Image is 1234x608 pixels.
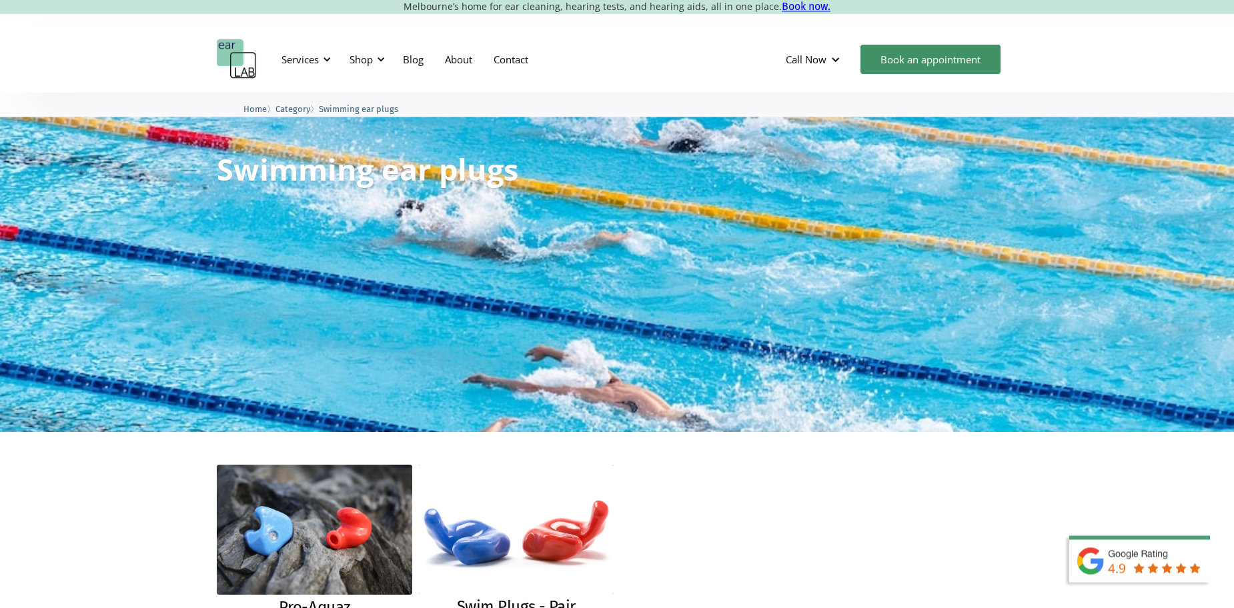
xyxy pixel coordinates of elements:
div: Services [273,39,335,79]
h1: Swimming ear plugs [217,154,518,184]
div: Services [281,53,319,66]
a: home [217,39,257,79]
li: 〉 [275,102,319,116]
a: Contact [483,40,539,79]
div: Shop [350,53,373,66]
img: Swim Plugs - Pair [419,465,614,594]
span: Swimming ear plugs [319,104,398,114]
a: Book an appointment [860,45,1001,74]
a: Swimming ear plugs [319,102,398,115]
div: Shop [342,39,389,79]
span: Home [243,104,267,114]
li: 〉 [243,102,275,116]
a: Blog [392,40,434,79]
a: Home [243,102,267,115]
img: Pro-Aquaz [217,465,412,595]
a: Category [275,102,310,115]
div: Call Now [775,39,854,79]
div: Call Now [786,53,826,66]
a: About [434,40,483,79]
span: Category [275,104,310,114]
